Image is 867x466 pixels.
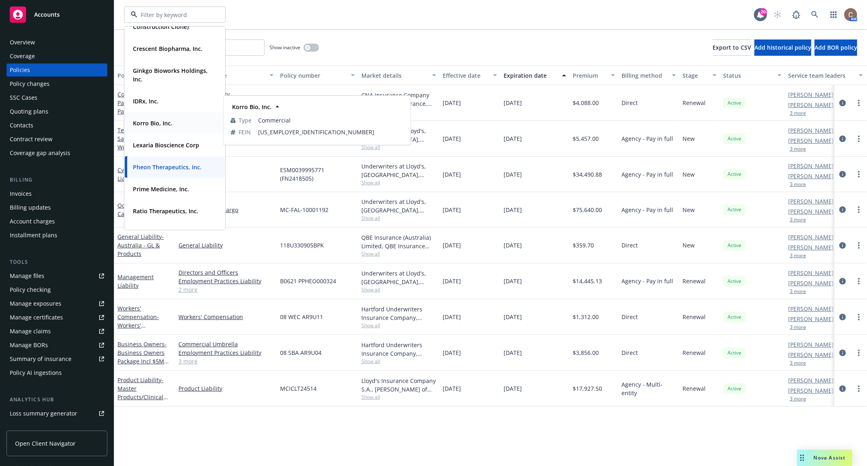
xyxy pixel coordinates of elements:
a: Installment plans [7,229,107,242]
button: Export to CSV [713,39,751,56]
span: Show all [361,179,436,186]
div: Effective date [443,71,488,80]
a: Workers' Compensation [117,304,159,338]
span: Show all [361,394,436,400]
span: Type [239,116,252,125]
div: Status [723,71,773,80]
span: [DATE] [443,348,461,357]
a: Manage exposures [7,297,107,310]
strong: Crescent Biopharma, Inc. [133,45,202,53]
span: Renewal [682,277,706,285]
div: Premium [573,71,606,80]
div: Quoting plans [10,105,48,118]
button: Expiration date [500,66,569,85]
div: Drag to move [797,450,807,466]
button: Market details [358,66,439,85]
span: Direct [621,98,638,107]
span: - Australia - GL & Products [117,233,164,258]
div: Policy changes [10,77,50,90]
a: Terrorism and Sabotage [117,126,156,160]
span: Accounts [34,11,60,18]
a: General Liability [178,241,274,249]
button: Service team leaders [785,66,866,85]
button: Premium [569,66,618,85]
div: 20 [760,8,767,15]
span: Show all [361,214,436,221]
div: Billing method [621,71,667,80]
a: more [854,241,864,250]
span: [DATE] [504,134,522,143]
strong: Prime Medicine, Inc. [133,185,189,193]
a: Commercial Package [117,90,165,115]
div: Billing [7,176,107,184]
a: Account charges [7,215,107,228]
strong: Pheon Therapeutics, Inc. [133,163,202,171]
span: MC-FAL-10001192 [280,206,328,214]
span: Commercial [258,116,404,125]
span: Active [726,171,743,178]
strong: Korro Bio, Inc. [133,119,172,127]
div: Policies [10,63,30,77]
img: photo [844,8,857,21]
span: B0621 PPHEO000324 [280,277,336,285]
a: more [854,312,864,322]
span: [DATE] [504,98,522,107]
button: 3 more [790,396,806,401]
span: ESM0039995771 (FN2418505) [280,166,355,183]
div: Contacts [10,119,33,132]
span: Open Client Navigator [15,439,76,448]
a: Employment Practices Liability [178,277,274,285]
a: Overview [7,36,107,49]
a: [PERSON_NAME] [788,126,834,135]
span: Direct [621,241,638,249]
span: [DATE] [443,277,461,285]
a: circleInformation [838,134,847,144]
span: - Worldwide Terrorism [117,135,151,160]
span: Agency - Pay in full [621,134,673,143]
a: Manage certificates [7,311,107,324]
span: New [682,134,695,143]
button: Policy number [277,66,358,85]
a: [PERSON_NAME] [788,90,834,99]
a: [PERSON_NAME] [788,197,834,206]
div: Manage certificates [10,311,63,324]
a: [PERSON_NAME] [788,315,834,323]
button: 3 more [790,217,806,222]
button: 3 more [790,325,806,330]
span: Agency - Pay in full [621,277,673,285]
div: Installment plans [10,229,57,242]
a: Start snowing [769,7,786,23]
div: Policy details [117,71,163,80]
a: SSC Cases [7,91,107,104]
a: circleInformation [838,169,847,179]
div: Account charges [10,215,55,228]
span: Active [726,99,743,107]
a: [PERSON_NAME] [788,386,834,395]
span: New [682,206,695,214]
span: Active [726,135,743,142]
a: Cyber Liability [178,170,274,179]
button: Add BOR policy [815,39,857,56]
span: Export to CSV [713,44,751,51]
a: Manage claims [7,325,107,338]
a: 3 more [178,357,274,365]
div: Tools [7,258,107,266]
a: General Liability [117,233,164,258]
a: Ocean Marine / Cargo [117,201,166,218]
a: Workers' Compensation [178,313,274,321]
span: Add BOR policy [815,44,857,51]
span: [DATE] [443,134,461,143]
span: Show all [361,286,436,293]
span: Renewal [682,313,706,321]
div: Loss summary generator [10,407,77,420]
a: Management Liability [117,273,154,289]
button: 3 more [790,147,806,151]
div: Invoices [10,187,32,200]
button: 3 more [790,289,806,294]
strong: IDRx, Inc. [133,97,159,105]
a: circleInformation [838,276,847,286]
a: Quoting plans [7,105,107,118]
span: Show all [361,322,436,329]
a: circleInformation [838,98,847,108]
div: CNA Insurance Company Limited, CNA Insurance, Towergate Insurance Brokers [361,91,436,108]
